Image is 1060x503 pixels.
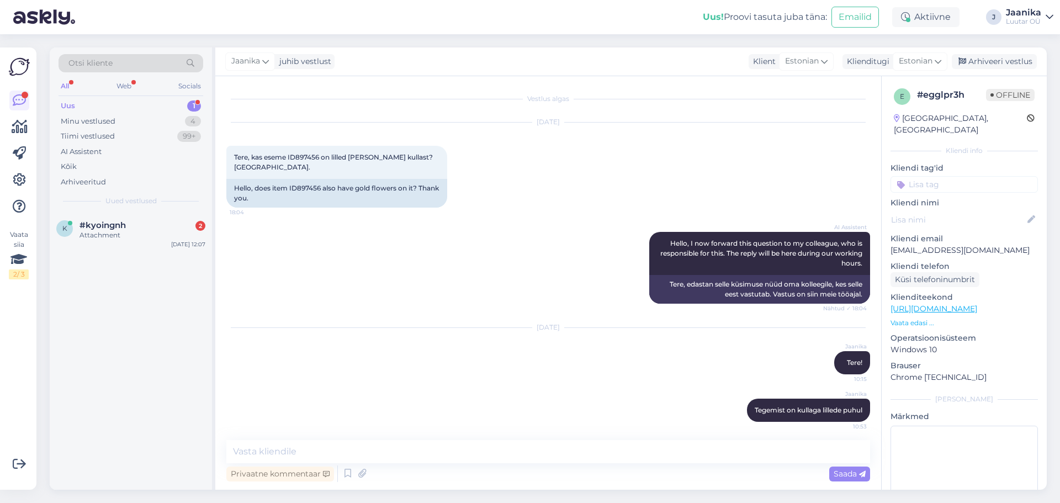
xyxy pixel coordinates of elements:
[171,240,205,248] div: [DATE] 12:07
[226,117,870,127] div: [DATE]
[226,322,870,332] div: [DATE]
[892,7,960,27] div: Aktiivne
[891,261,1038,272] p: Kliendi telefon
[703,10,827,24] div: Proovi tasuta juba täna:
[226,94,870,104] div: Vestlus algas
[825,223,867,231] span: AI Assistent
[62,224,67,232] span: k
[891,292,1038,303] p: Klienditeekond
[891,304,977,314] a: [URL][DOMAIN_NAME]
[900,92,904,100] span: e
[891,344,1038,356] p: Windows 10
[226,467,334,481] div: Privaatne kommentaar
[825,375,867,383] span: 10:15
[1006,17,1041,26] div: Luutar OÜ
[834,469,866,479] span: Saada
[825,422,867,431] span: 10:53
[61,100,75,112] div: Uus
[891,245,1038,256] p: [EMAIL_ADDRESS][DOMAIN_NAME]
[177,131,201,142] div: 99+
[891,332,1038,344] p: Operatsioonisüsteem
[79,230,205,240] div: Attachment
[891,176,1038,193] input: Lisa tag
[986,89,1035,101] span: Offline
[59,79,71,93] div: All
[61,116,115,127] div: Minu vestlused
[649,275,870,304] div: Tere, edastan selle küsimuse nüüd oma kolleegile, kes selle eest vastutab. Vastus on siin meie tö...
[61,177,106,188] div: Arhiveeritud
[703,12,724,22] b: Uus!
[230,208,271,216] span: 18:04
[891,197,1038,209] p: Kliendi nimi
[891,272,979,287] div: Küsi telefoninumbrit
[917,88,986,102] div: # egglpr3h
[831,7,879,28] button: Emailid
[894,113,1027,136] div: [GEOGRAPHIC_DATA], [GEOGRAPHIC_DATA]
[231,55,260,67] span: Jaanika
[891,162,1038,174] p: Kliendi tag'id
[891,394,1038,404] div: [PERSON_NAME]
[195,221,205,231] div: 2
[105,196,157,206] span: Uued vestlused
[891,318,1038,328] p: Vaata edasi ...
[755,406,862,414] span: Tegemist on kullaga lillede puhul
[660,239,864,267] span: Hello, I now forward this question to my colleague, who is responsible for this. The reply will b...
[891,372,1038,383] p: Chrome [TECHNICAL_ID]
[1006,8,1041,17] div: Jaanika
[891,360,1038,372] p: Brauser
[825,390,867,398] span: Jaanika
[9,56,30,77] img: Askly Logo
[749,56,776,67] div: Klient
[842,56,889,67] div: Klienditugi
[61,146,102,157] div: AI Assistent
[9,269,29,279] div: 2 / 3
[176,79,203,93] div: Socials
[9,230,29,279] div: Vaata siia
[847,358,862,367] span: Tere!
[68,57,113,69] span: Otsi kliente
[891,233,1038,245] p: Kliendi email
[899,55,932,67] span: Estonian
[891,146,1038,156] div: Kliendi info
[785,55,819,67] span: Estonian
[823,304,867,313] span: Nähtud ✓ 18:04
[1006,8,1053,26] a: JaanikaLuutar OÜ
[79,220,126,230] span: #kyoingnh
[114,79,134,93] div: Web
[185,116,201,127] div: 4
[825,342,867,351] span: Jaanika
[891,411,1038,422] p: Märkmed
[891,214,1025,226] input: Lisa nimi
[187,100,201,112] div: 1
[952,54,1037,69] div: Arhiveeri vestlus
[234,153,434,171] span: Tere, kas eseme ID897456 on lilled [PERSON_NAME] kullast? [GEOGRAPHIC_DATA].
[61,161,77,172] div: Kõik
[986,9,1001,25] div: J
[61,131,115,142] div: Tiimi vestlused
[275,56,331,67] div: juhib vestlust
[226,179,447,208] div: Hello, does item ID897456 also have gold flowers on it? Thank you.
